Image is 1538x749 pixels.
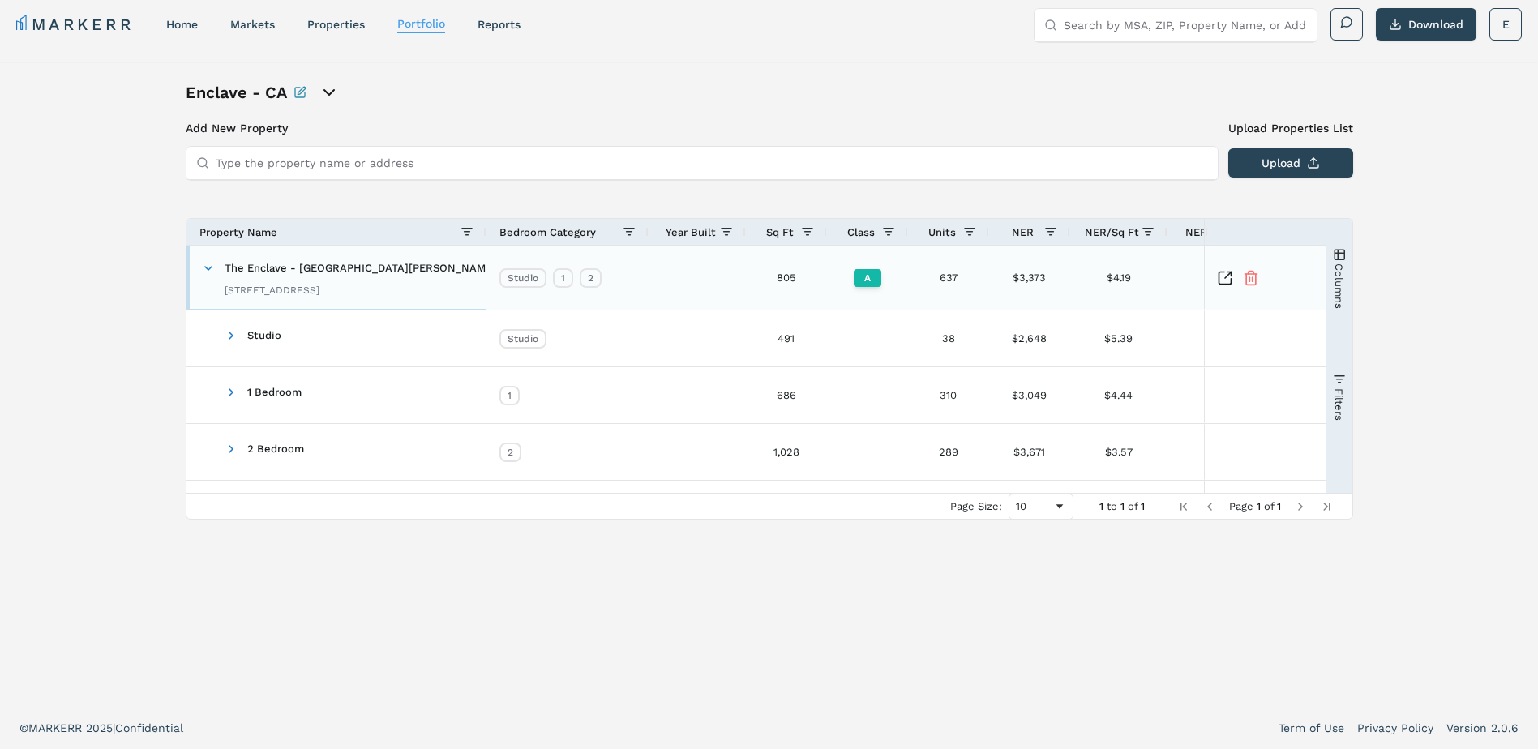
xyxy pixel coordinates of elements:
[1264,500,1274,512] span: of
[1294,500,1307,513] div: Next Page
[199,226,277,238] span: Property Name
[1070,424,1167,480] div: $3.57
[908,367,989,423] div: 310
[186,120,1219,136] h3: Add New Property
[1070,310,1167,366] div: $5.39
[1376,8,1476,41] button: Download
[580,268,602,288] div: 2
[1489,8,1522,41] button: E
[1070,246,1167,310] div: $4.19
[766,226,794,238] span: Sq Ft
[247,443,304,455] span: 2 Bedroom
[499,329,546,349] div: Studio
[1085,226,1139,238] span: NER/Sq Ft
[746,246,827,310] div: 805
[499,268,546,288] div: Studio
[307,18,365,31] a: properties
[1502,16,1510,32] span: E
[1167,310,1330,366] div: +2.03%
[499,226,596,238] span: Bedroom Category
[1243,270,1259,286] button: Remove Property From Portfolio
[1357,720,1433,736] a: Privacy Policy
[989,246,1070,310] div: $3,373
[746,367,827,423] div: 686
[478,18,521,31] a: reports
[1167,246,1330,310] div: -0.54%
[216,147,1208,179] input: Type the property name or address
[553,268,573,288] div: 1
[1217,270,1233,286] a: Inspect Comparable
[1107,500,1117,512] span: to
[499,443,521,462] div: 2
[1279,720,1344,736] a: Term of Use
[1333,387,1345,420] span: Filters
[950,500,1002,512] div: Page Size:
[166,18,198,31] a: home
[293,81,306,104] button: Rename this portfolio
[1167,367,1330,423] div: -0.59%
[1277,500,1281,512] span: 1
[989,424,1070,480] div: $3,671
[16,13,134,36] a: MARKERR
[928,226,956,238] span: Units
[28,721,86,734] span: MARKERR
[1141,500,1145,512] span: 1
[908,424,989,480] div: 289
[1012,226,1034,238] span: NER
[230,18,275,31] a: markets
[86,721,115,734] span: 2025 |
[1333,263,1345,308] span: Columns
[1320,500,1333,513] div: Last Page
[1177,500,1190,513] div: First Page
[1257,500,1261,512] span: 1
[115,721,183,734] span: Confidential
[319,83,339,102] button: open portfolio options
[854,269,881,287] div: A
[989,367,1070,423] div: $3,049
[1070,367,1167,423] div: $4.44
[499,386,520,405] div: 1
[1229,500,1253,512] span: Page
[397,17,445,30] a: Portfolio
[247,329,281,341] span: Studio
[908,246,989,310] div: 637
[1228,148,1353,178] button: Upload
[225,284,496,297] div: [STREET_ADDRESS]
[666,226,716,238] span: Year Built
[19,721,28,734] span: ©
[1016,500,1053,512] div: 10
[847,226,875,238] span: Class
[247,386,302,398] span: 1 Bedroom
[989,310,1070,366] div: $2,648
[1120,500,1125,512] span: 1
[746,424,827,480] div: 1,028
[908,310,989,366] div: 38
[1167,424,1330,480] div: -0.84%
[186,81,287,104] h1: Enclave - CA
[1203,500,1216,513] div: Previous Page
[225,262,496,274] span: The Enclave - [GEOGRAPHIC_DATA][PERSON_NAME]
[1185,226,1298,238] span: NER Growth (Weekly)
[1099,500,1103,512] span: 1
[1009,494,1073,520] div: Page Size
[1128,500,1137,512] span: of
[1446,720,1519,736] a: Version 2.0.6
[746,310,827,366] div: 491
[1064,9,1307,41] input: Search by MSA, ZIP, Property Name, or Address
[1228,120,1353,136] label: Upload Properties List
